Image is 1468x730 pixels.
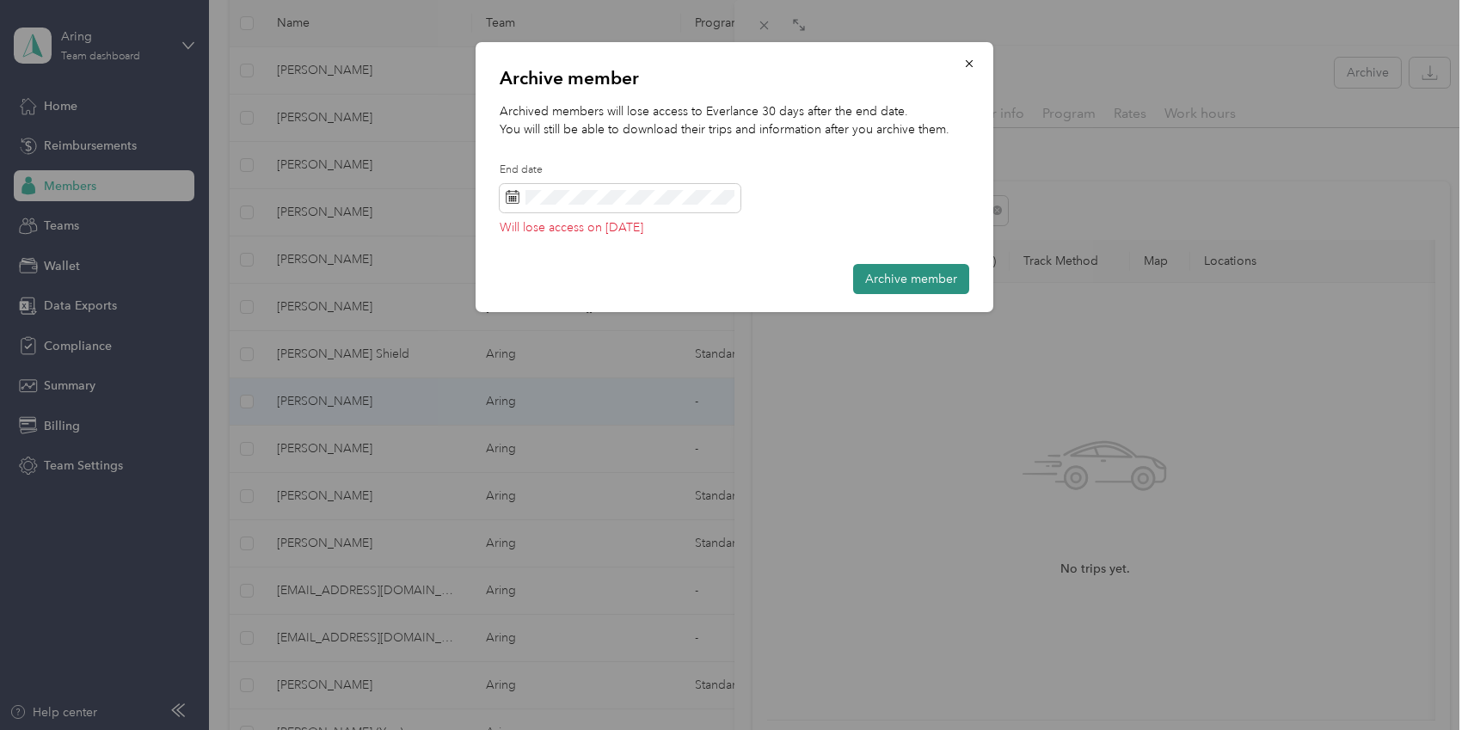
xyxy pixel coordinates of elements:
[500,120,969,138] p: You will still be able to download their trips and information after you archive them.
[500,66,969,90] p: Archive member
[500,163,740,178] label: End date
[1372,634,1468,730] iframe: Everlance-gr Chat Button Frame
[853,264,969,294] button: Archive member
[500,222,740,234] p: Will lose access on [DATE]
[500,102,969,120] p: Archived members will lose access to Everlance 30 days after the end date.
